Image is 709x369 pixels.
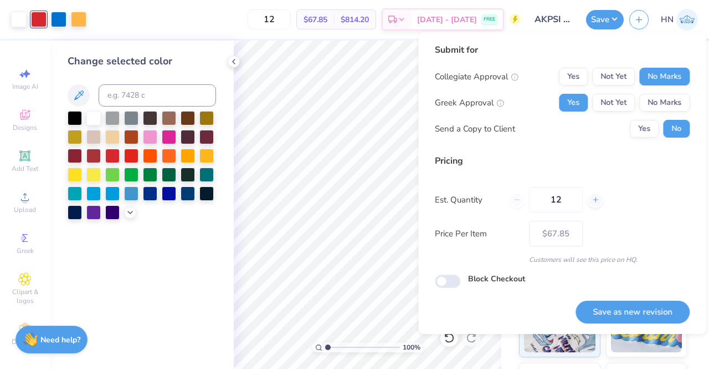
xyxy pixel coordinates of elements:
span: Image AI [12,82,38,91]
span: HN [661,13,674,26]
button: Not Yet [592,68,635,85]
button: Not Yet [592,94,635,112]
div: Submit for [435,43,690,57]
button: Yes [559,68,588,85]
button: Save [586,10,624,29]
span: Upload [14,205,36,214]
div: Send a Copy to Client [435,123,515,135]
button: Yes [630,120,659,138]
input: Untitled Design [526,8,580,31]
button: No Marks [639,94,690,112]
input: – – [529,187,583,213]
div: Collegiate Approval [435,70,518,83]
button: No Marks [639,68,690,85]
span: FREE [484,16,495,23]
img: Huda Nadeem [676,9,698,31]
input: – – [248,9,291,29]
div: Greek Approval [435,97,504,109]
label: Est. Quantity [435,194,501,206]
div: Customers will see this price on HQ. [435,255,690,265]
strong: Need help? [40,335,80,345]
div: Change selected color [68,54,216,69]
div: Pricing [435,154,690,168]
span: $67.85 [304,14,327,26]
span: 100 % [403,342,420,352]
input: e.g. 7428 c [99,84,216,107]
span: Designs [13,123,37,132]
span: [DATE] - [DATE] [417,14,477,26]
span: Greek [17,246,34,255]
label: Price Per Item [435,228,521,240]
button: Save as new revision [576,301,690,323]
span: Clipart & logos [6,287,44,305]
label: Block Checkout [468,273,525,285]
button: Yes [559,94,588,112]
button: No [663,120,690,138]
a: HN [661,9,698,31]
span: $814.20 [341,14,369,26]
span: Decorate [12,337,38,346]
span: Add Text [12,164,38,173]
